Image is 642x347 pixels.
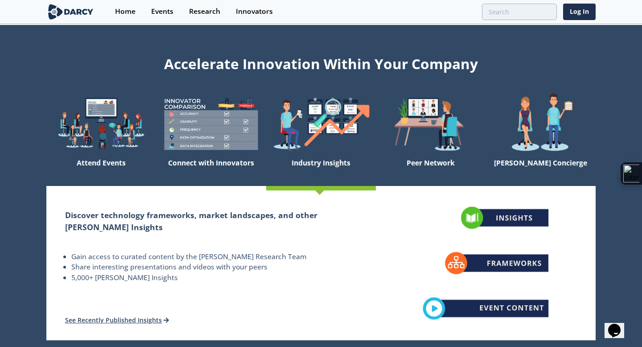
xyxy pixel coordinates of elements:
[403,187,568,339] img: industry-insights-46702bb6d5ea356566c85124c7f03101.png
[156,155,266,186] div: Connect with Innovators
[266,155,376,186] div: Industry Insights
[236,8,273,15] div: Innovators
[266,93,376,155] img: welcome-find-a12191a34a96034fcac36f4ff4d37733.png
[376,93,486,155] img: welcome-attend-b816887fc24c32c29d1763c6e0ddb6e6.png
[156,93,266,155] img: welcome-compare-1b687586299da8f117b7ac84fd957760.png
[376,155,486,186] div: Peer Network
[486,155,596,186] div: [PERSON_NAME] Concierge
[115,8,136,15] div: Home
[46,50,596,74] div: Accelerate Innovation Within Your Company
[482,4,557,20] input: Advanced Search
[605,311,633,338] iframe: chat widget
[71,252,357,262] li: Gain access to curated content by the [PERSON_NAME] Research Team
[71,273,357,283] li: 5,000+ [PERSON_NAME] Insights
[65,209,357,233] h2: Discover technology frameworks, market landscapes, and other [PERSON_NAME] Insights
[46,93,156,155] img: welcome-explore-560578ff38cea7c86bcfe544b5e45342.png
[623,165,639,182] img: Extension Icon
[46,155,156,186] div: Attend Events
[189,8,220,15] div: Research
[563,4,596,20] a: Log In
[46,4,95,20] img: logo-wide.svg
[151,8,173,15] div: Events
[65,316,169,324] a: See Recently Published Insights
[486,93,596,155] img: welcome-concierge-wide-20dccca83e9cbdbb601deee24fb8df72.png
[71,262,357,273] li: Share interesting presentations and videos with your peers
